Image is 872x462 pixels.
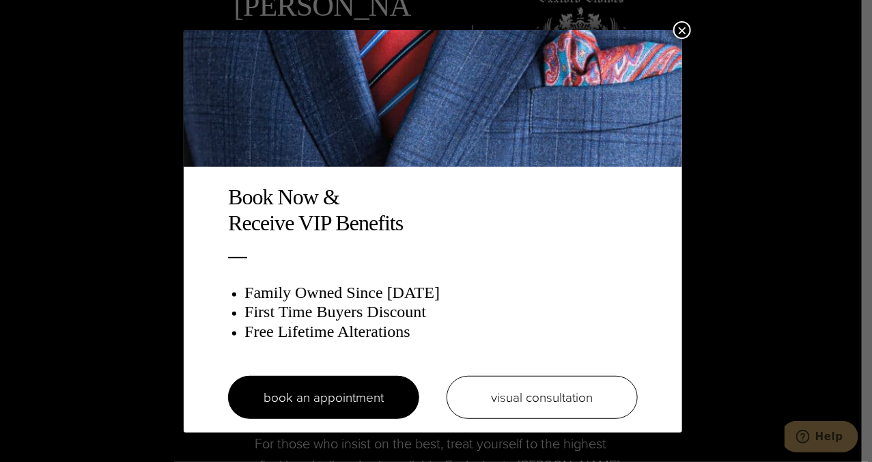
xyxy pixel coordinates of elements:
[244,322,638,342] h3: Free Lifetime Alterations
[673,21,691,39] button: Close
[244,283,638,303] h3: Family Owned Since [DATE]
[244,302,638,322] h3: First Time Buyers Discount
[228,184,638,236] h2: Book Now & Receive VIP Benefits
[447,376,638,419] a: visual consultation
[228,376,419,419] a: book an appointment
[31,10,59,22] span: Help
